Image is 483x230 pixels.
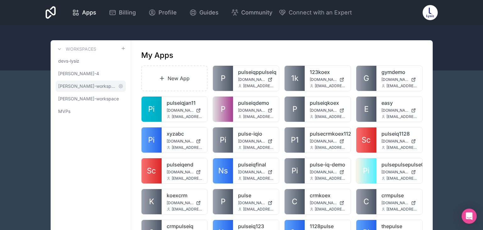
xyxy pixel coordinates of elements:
span: Guides [199,8,219,17]
a: [DOMAIN_NAME] [310,170,346,175]
span: [DOMAIN_NAME] [381,139,408,144]
a: [DOMAIN_NAME] [310,108,346,113]
h3: Workspaces [66,46,96,52]
span: [PERSON_NAME]-workspace [58,83,116,89]
a: [DOMAIN_NAME] [381,77,417,82]
a: P [213,66,233,91]
span: Pi [148,135,155,145]
a: pulseiqend [167,161,203,168]
span: [EMAIL_ADDRESS][DOMAIN_NAME] [243,207,274,212]
span: [EMAIL_ADDRESS][DOMAIN_NAME] [172,145,203,150]
a: Community [226,6,277,20]
a: [PERSON_NAME]-workspace [56,93,126,104]
span: G [364,73,369,83]
a: Sc [142,158,162,183]
span: [EMAIL_ADDRESS][DOMAIN_NAME] [243,83,274,88]
span: [DOMAIN_NAME] [310,200,337,205]
a: C [285,189,305,214]
span: MVPs [58,108,70,115]
a: Workspaces [56,45,96,53]
span: [DOMAIN_NAME] [381,200,408,205]
span: Sc [362,135,371,145]
a: xyzabc [167,130,203,137]
a: [DOMAIN_NAME] [238,139,274,144]
span: devs-lysiz [58,58,79,64]
span: [EMAIL_ADDRESS][DOMAIN_NAME] [172,176,203,181]
div: Open Intercom Messenger [462,209,477,224]
span: [DOMAIN_NAME] [310,108,337,113]
span: [EMAIL_ADDRESS][DOMAIN_NAME] [243,114,274,119]
a: P [213,189,233,214]
span: [DOMAIN_NAME] [238,139,265,144]
a: Pi [142,97,162,122]
span: P1 [291,135,299,145]
span: [PERSON_NAME]-4 [58,70,99,77]
span: [DOMAIN_NAME] [310,139,337,144]
a: pulseiqfinal [238,161,274,168]
span: [DOMAIN_NAME] [381,108,408,113]
span: [DOMAIN_NAME] [310,170,337,175]
a: G [356,66,376,91]
a: pulseiqdemo [238,99,274,107]
a: [DOMAIN_NAME] [310,77,346,82]
a: Apps [67,6,101,20]
span: [EMAIL_ADDRESS][DOMAIN_NAME] [172,114,203,119]
span: Pi [363,166,369,176]
a: easy [381,99,417,107]
a: pulse-iq-demo [310,161,346,168]
span: Apps [82,8,96,17]
span: [DOMAIN_NAME] [167,200,194,205]
span: [DOMAIN_NAME] [167,139,194,144]
a: pulsepulsepulse0624 [381,161,417,168]
a: New App [141,65,208,91]
a: [DOMAIN_NAME] [381,139,417,144]
span: [EMAIL_ADDRESS][DOMAIN_NAME] [315,145,346,150]
span: [EMAIL_ADDRESS][DOMAIN_NAME] [172,207,203,212]
span: [EMAIL_ADDRESS][DOMAIN_NAME] [315,83,346,88]
a: pulseiqkoex [310,99,346,107]
a: pulseiqppulseiq [238,68,274,76]
a: [DOMAIN_NAME] [167,170,203,175]
a: Sc [356,127,376,153]
span: [EMAIL_ADDRESS][DOMAIN_NAME] [386,207,417,212]
span: Ns [218,166,228,176]
a: crmkoex [310,192,346,199]
span: [DOMAIN_NAME] [238,108,265,113]
a: P1 [285,127,305,153]
span: K [149,197,154,207]
span: Pi [291,166,298,176]
span: [PERSON_NAME]-workspace [58,96,119,102]
a: gymdemo [381,68,417,76]
span: [EMAIL_ADDRESS][DOMAIN_NAME] [386,145,417,150]
a: Guides [184,6,224,20]
span: [DOMAIN_NAME] [310,77,337,82]
span: Billing [119,8,136,17]
a: [DOMAIN_NAME] [238,170,274,175]
a: E [356,97,376,122]
span: [DOMAIN_NAME] [238,200,265,205]
a: [DOMAIN_NAME] [167,200,203,205]
a: Profile [143,6,182,20]
a: pulseiq123 [238,222,274,230]
a: P [285,97,305,122]
a: [DOMAIN_NAME] [381,170,417,175]
a: [DOMAIN_NAME] [167,139,203,144]
a: Pi [142,127,162,153]
a: 1128pulse [310,222,346,230]
span: [EMAIL_ADDRESS][DOMAIN_NAME] [386,176,417,181]
span: [DOMAIN_NAME] [167,108,194,113]
a: Pi [213,127,233,153]
a: Billing [104,6,141,20]
span: [EMAIL_ADDRESS][DOMAIN_NAME] [386,83,417,88]
a: 1k [285,66,305,91]
a: [PERSON_NAME]-workspace [56,81,126,92]
span: [EMAIL_ADDRESS][DOMAIN_NAME] [315,176,346,181]
span: P [292,104,297,114]
span: [EMAIL_ADDRESS][DOMAIN_NAME] [386,114,417,119]
a: [DOMAIN_NAME] [381,108,417,113]
a: thepulse [381,222,417,230]
a: devs-lysiz [56,55,126,67]
span: P [221,104,225,114]
a: [DOMAIN_NAME] [238,200,274,205]
span: Pi [220,135,226,145]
